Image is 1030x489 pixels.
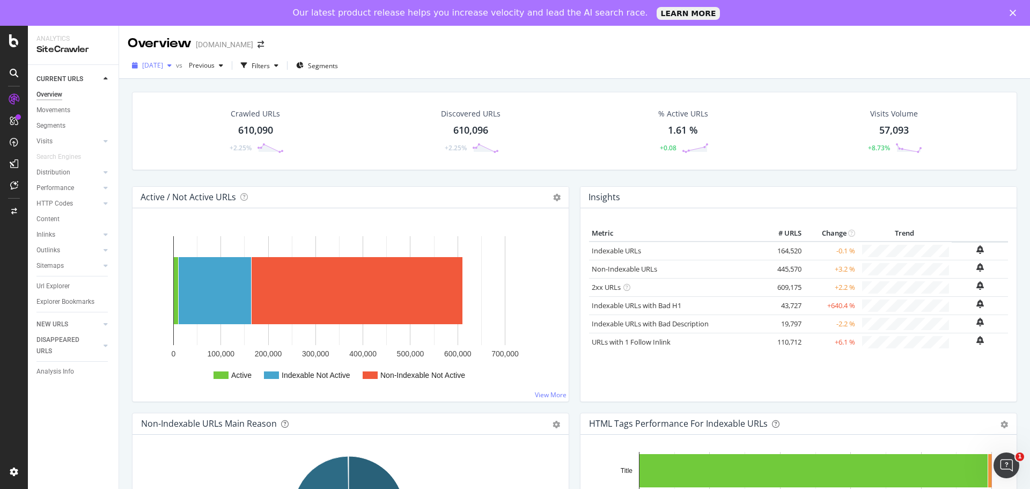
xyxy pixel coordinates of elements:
div: Url Explorer [36,281,70,292]
div: CURRENT URLS [36,74,83,85]
a: Indexable URLs [592,246,641,256]
a: Indexable URLs with Bad H1 [592,301,681,310]
div: Analytics [36,34,110,43]
button: Segments [292,57,342,74]
th: Trend [858,225,952,242]
div: Overview [128,34,192,53]
div: 57,093 [879,123,909,137]
td: 164,520 [761,242,804,260]
td: 110,712 [761,333,804,351]
div: Segments [36,120,65,132]
div: Crawled URLs [231,108,280,119]
div: +2.25% [445,143,467,152]
text: 0 [172,349,176,358]
a: NEW URLS [36,319,100,330]
a: Sitemaps [36,260,100,272]
div: Non-Indexable URLs Main Reason [141,418,277,429]
td: +2.2 % [804,278,858,296]
svg: A chart. [141,225,556,393]
div: HTML Tags Performance for Indexable URLs [589,418,768,429]
a: Visits [36,136,100,147]
a: 2xx URLs [592,282,621,292]
div: gear [1000,421,1008,428]
td: -0.1 % [804,242,858,260]
div: [DOMAIN_NAME] [196,39,253,50]
th: # URLS [761,225,804,242]
span: Previous [185,61,215,70]
iframe: Intercom live chat [994,452,1019,478]
div: +8.73% [868,143,890,152]
a: CURRENT URLS [36,74,100,85]
td: +3.2 % [804,260,858,278]
div: HTTP Codes [36,198,73,209]
div: Content [36,214,60,225]
span: Segments [308,61,338,70]
th: Metric [589,225,761,242]
text: 700,000 [491,349,519,358]
a: Overview [36,89,111,100]
a: URLs with 1 Follow Inlink [592,337,671,347]
div: Explorer Bookmarks [36,296,94,308]
span: 2025 Aug. 7th [142,61,163,70]
div: gear [553,421,560,428]
text: 200,000 [255,349,282,358]
div: Discovered URLs [441,108,501,119]
td: +6.1 % [804,333,858,351]
a: Performance [36,183,100,194]
h4: Insights [588,190,620,205]
td: 43,727 [761,296,804,315]
td: 609,175 [761,278,804,296]
span: 1 [1016,452,1024,461]
div: Filters [252,61,270,70]
span: vs [176,61,185,70]
div: bell-plus [976,300,984,308]
div: Close [1010,10,1020,16]
h4: Active / Not Active URLs [141,190,236,205]
text: 400,000 [349,349,377,358]
text: Active [231,371,252,379]
div: NEW URLS [36,319,68,330]
td: 19,797 [761,315,804,333]
text: Non-Indexable Not Active [380,371,465,379]
div: 610,096 [453,123,488,137]
div: Movements [36,105,70,116]
a: Explorer Bookmarks [36,296,111,308]
a: Analysis Info [36,366,111,377]
div: Our latest product release helps you increase velocity and lead the AI search race. [293,8,648,18]
div: arrow-right-arrow-left [257,41,264,48]
a: LEARN MORE [657,7,720,20]
i: Options [553,194,561,201]
text: Title [621,467,633,475]
text: 300,000 [302,349,329,358]
a: Movements [36,105,111,116]
div: bell-plus [976,263,984,272]
text: 500,000 [397,349,424,358]
div: bell-plus [976,318,984,326]
a: Indexable URLs with Bad Description [592,319,709,329]
div: +2.25% [230,143,252,152]
button: Filters [237,57,283,74]
div: Sitemaps [36,260,64,272]
a: Outlinks [36,245,100,256]
a: Url Explorer [36,281,111,292]
button: Previous [185,57,227,74]
button: [DATE] [128,57,176,74]
a: View More [535,390,566,399]
a: Content [36,214,111,225]
text: 600,000 [444,349,472,358]
th: Change [804,225,858,242]
div: Search Engines [36,151,81,163]
div: Distribution [36,167,70,178]
div: 1.61 % [668,123,698,137]
div: Analysis Info [36,366,74,377]
td: +640.4 % [804,296,858,315]
a: Inlinks [36,229,100,240]
td: 445,570 [761,260,804,278]
text: Indexable Not Active [282,371,350,379]
a: DISAPPEARED URLS [36,334,100,357]
a: HTTP Codes [36,198,100,209]
div: Visits Volume [870,108,918,119]
div: % Active URLs [658,108,708,119]
div: bell-plus [976,336,984,345]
